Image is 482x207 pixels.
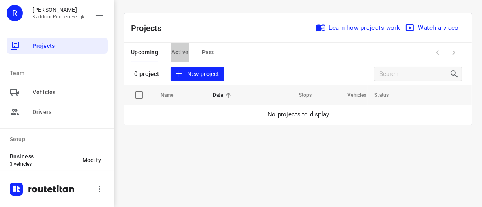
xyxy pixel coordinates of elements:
span: Date [213,90,234,100]
div: Vehicles [7,84,108,100]
span: Status [374,90,399,100]
p: Rachid Kaddour [33,7,88,13]
p: 0 project [134,70,159,78]
span: Modify [82,157,101,163]
span: Projects [33,42,104,50]
p: Projects [131,22,168,34]
div: Search [449,69,462,79]
input: Search projects [379,68,449,80]
div: Drivers [7,104,108,120]
p: Setup [10,135,108,144]
p: Kaddour Puur en Eerlijk Vlees B.V. [33,14,88,20]
p: 3 vehicles [10,161,76,167]
span: Vehicles [33,88,104,97]
span: Past [202,47,214,58]
span: Stops [288,90,312,100]
button: Modify [76,153,108,167]
p: Business [10,153,76,160]
div: Projects [7,38,108,54]
span: Drivers [33,108,104,116]
div: R [7,5,23,21]
button: New project [171,67,224,82]
span: Upcoming [131,47,158,58]
span: Previous Page [429,45,446,61]
span: New project [176,69,219,79]
span: Name [161,90,184,100]
span: Next Page [446,45,462,61]
span: Active [171,47,188,58]
span: Vehicles [337,90,366,100]
p: Team [10,69,108,78]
